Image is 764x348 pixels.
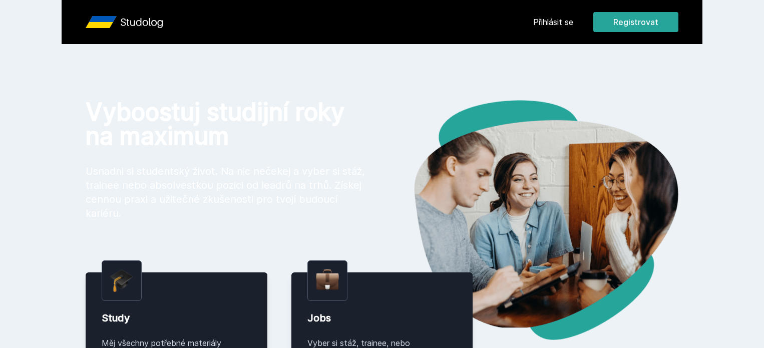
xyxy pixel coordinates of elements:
[382,100,678,340] img: hero.png
[86,164,366,220] p: Usnadni si studentský život. Na nic nečekej a vyber si stáž, trainee nebo absolvestkou pozici od ...
[110,269,133,292] img: graduation-cap.png
[307,311,457,325] div: Jobs
[316,267,339,292] img: briefcase.png
[593,12,678,32] button: Registrovat
[102,311,251,325] div: Study
[86,100,366,148] h1: Vyboostuj studijní roky na maximum
[533,16,573,28] a: Přihlásit se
